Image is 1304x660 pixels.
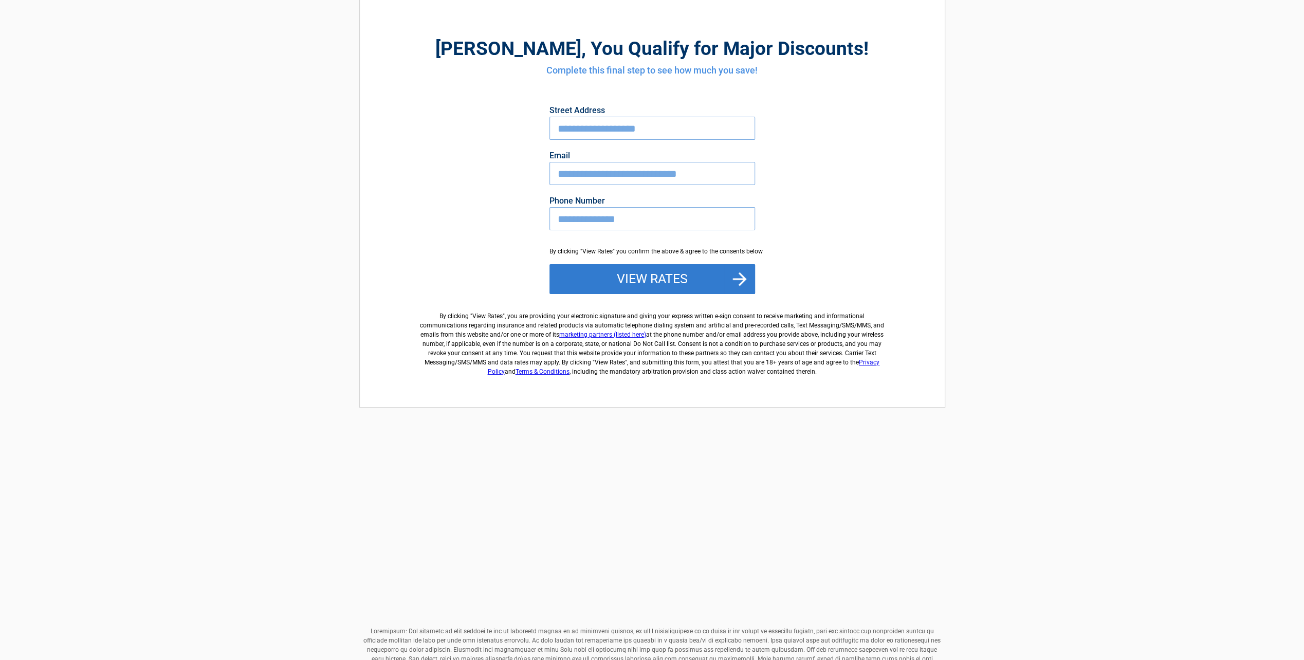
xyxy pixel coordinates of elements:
span: View Rates [472,313,503,320]
label: Street Address [549,106,755,115]
div: By clicking "View Rates" you confirm the above & agree to the consents below [549,247,755,256]
a: marketing partners (listed here) [559,331,646,338]
span: [PERSON_NAME] [435,38,581,60]
h4: Complete this final step to see how much you save! [416,64,888,77]
label: Phone Number [549,197,755,205]
h2: , You Qualify for Major Discounts! [416,36,888,61]
a: Privacy Policy [488,359,880,375]
button: View Rates [549,264,755,294]
a: Terms & Conditions [516,368,570,375]
label: Email [549,152,755,160]
label: By clicking " ", you are providing your electronic signature and giving your express written e-si... [416,303,888,376]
